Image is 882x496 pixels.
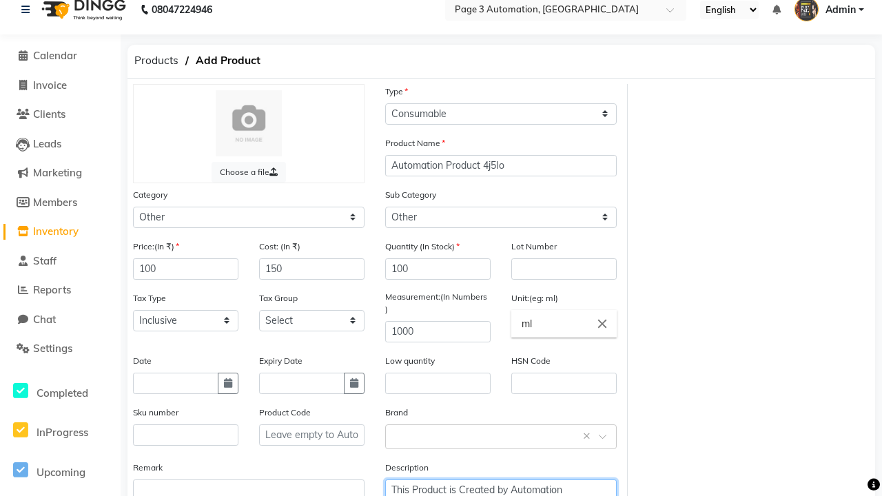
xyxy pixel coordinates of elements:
label: Type [385,85,408,98]
label: Low quantity [385,355,435,367]
label: Description [385,462,429,474]
span: Admin [825,3,856,17]
label: Sub Category [385,189,436,201]
a: Members [3,195,117,211]
a: Reports [3,282,117,298]
span: Clients [33,107,65,121]
label: Product Code [259,406,311,419]
label: Remark [133,462,163,474]
span: Staff [33,254,57,267]
img: Cinque Terre [216,90,282,156]
label: Price:(In ₹) [133,240,179,253]
label: Category [133,189,167,201]
label: Quantity (In Stock) [385,240,460,253]
a: Calendar [3,48,117,64]
input: Leave empty to Autogenerate [259,424,365,446]
span: Settings [33,342,72,355]
label: HSN Code [511,355,551,367]
a: Settings [3,341,117,357]
span: Leads [33,137,61,150]
span: Inventory [33,225,79,238]
a: Marketing [3,165,117,181]
label: Brand [385,406,408,419]
label: Sku number [133,406,178,419]
a: Chat [3,312,117,328]
label: Tax Group [259,292,298,304]
span: Products [127,48,185,73]
i: Close [595,316,610,331]
label: Product Name [385,137,445,149]
span: Calendar [33,49,77,62]
label: Lot Number [511,240,557,253]
label: Measurement:(In Numbers ) [385,291,491,316]
a: Clients [3,107,117,123]
a: Invoice [3,78,117,94]
label: Date [133,355,152,367]
a: Leads [3,136,117,152]
span: Clear all [583,429,595,444]
label: Tax Type [133,292,166,304]
span: Invoice [33,79,67,92]
span: Reports [33,283,71,296]
span: Chat [33,313,56,326]
span: InProgress [37,426,88,439]
a: Inventory [3,224,117,240]
label: Cost: (In ₹) [259,240,300,253]
label: Unit:(eg: ml) [511,292,558,304]
span: Upcoming [37,466,85,479]
span: Members [33,196,77,209]
span: Marketing [33,166,82,179]
label: Choose a file [212,162,286,183]
span: Add Product [189,48,267,73]
label: Expiry Date [259,355,302,367]
a: Staff [3,254,117,269]
span: Completed [37,386,88,400]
